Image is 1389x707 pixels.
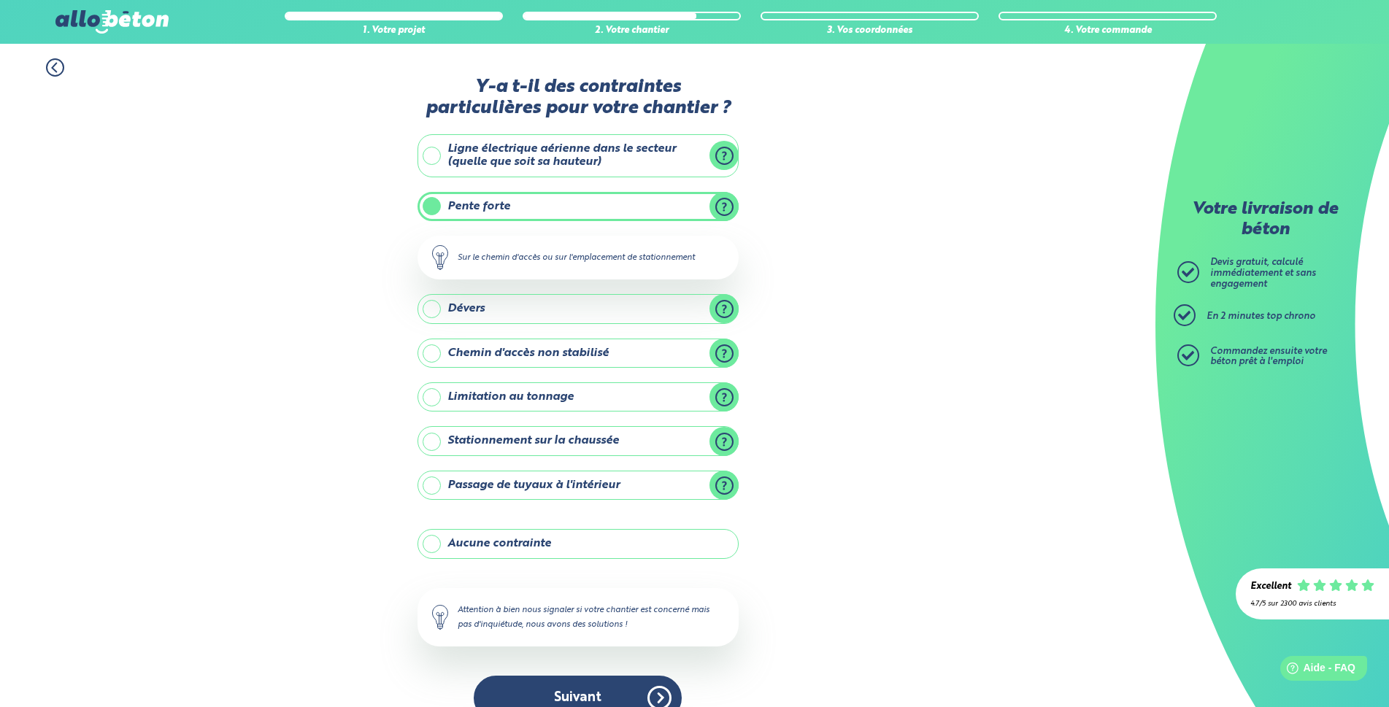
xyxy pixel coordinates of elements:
label: Limitation au tonnage [418,382,739,412]
div: 1. Votre projet [285,26,503,36]
label: Dévers [418,294,739,323]
label: Y-a t-il des contraintes particulières pour votre chantier ? [418,77,739,120]
iframe: Help widget launcher [1259,650,1373,691]
div: 2. Votre chantier [523,26,741,36]
div: Attention à bien nous signaler si votre chantier est concerné mais pas d'inquiétude, nous avons d... [418,588,739,646]
div: 4. Votre commande [999,26,1217,36]
label: Passage de tuyaux à l'intérieur [418,471,739,500]
label: Chemin d'accès non stabilisé [418,339,739,368]
div: 3. Vos coordonnées [761,26,979,36]
label: Pente forte [418,192,739,221]
label: Aucune contrainte [418,529,739,558]
img: allobéton [55,10,168,34]
div: Sur le chemin d'accès ou sur l'emplacement de stationnement [418,236,739,279]
label: Ligne électrique aérienne dans le secteur (quelle que soit sa hauteur) [418,134,739,177]
label: Stationnement sur la chaussée [418,426,739,455]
